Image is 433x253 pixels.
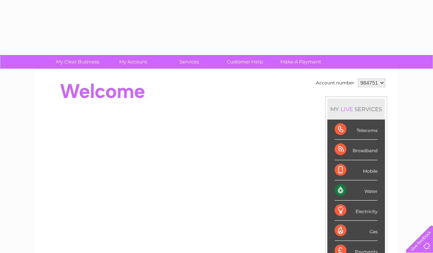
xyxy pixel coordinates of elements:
[103,55,164,69] a: My Account
[335,120,378,140] div: Telecoms
[335,140,378,160] div: Broadband
[335,201,378,221] div: Electricity
[215,55,275,69] a: Customer Help
[335,180,378,201] div: Water
[327,99,385,120] div: MY SERVICES
[270,55,331,69] a: Make A Payment
[335,221,378,241] div: Gas
[339,106,354,113] div: LIVE
[335,160,378,180] div: Mobile
[47,55,108,69] a: My Clear Business
[314,77,356,89] td: Account number
[159,55,219,69] a: Services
